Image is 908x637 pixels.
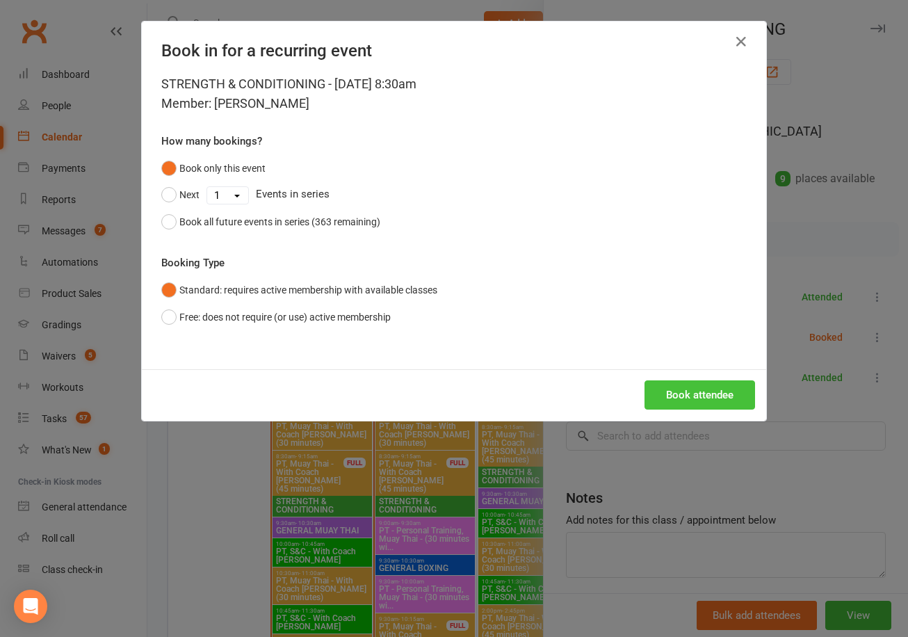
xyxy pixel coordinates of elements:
label: How many bookings? [161,133,262,150]
button: Next [161,182,200,208]
label: Booking Type [161,255,225,271]
div: Open Intercom Messenger [14,590,47,623]
button: Standard: requires active membership with available classes [161,277,437,303]
button: Close [730,31,752,53]
button: Book only this event [161,155,266,182]
div: Book all future events in series (363 remaining) [179,214,380,229]
div: Events in series [161,182,747,208]
button: Book all future events in series (363 remaining) [161,209,380,235]
button: Book attendee [644,380,755,410]
button: Free: does not require (or use) active membership [161,304,391,330]
div: STRENGTH & CONDITIONING - [DATE] 8:30am Member: [PERSON_NAME] [161,74,747,113]
h4: Book in for a recurring event [161,41,747,61]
